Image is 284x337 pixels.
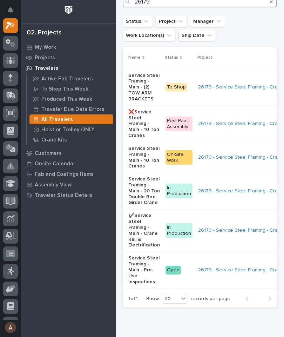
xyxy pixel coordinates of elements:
[191,296,230,302] p: records per page
[41,86,88,92] p: To Shop This Week
[41,117,73,123] p: All Travelers
[21,52,116,63] a: Projects
[3,3,18,18] button: Notifications
[165,184,192,198] div: In Production
[35,171,94,178] p: Fab and Coatings Items
[41,96,92,103] p: Produced This Week
[35,182,72,188] p: Assembly View
[27,104,116,114] a: Traveler Due Date Errors
[21,158,116,169] a: Onsite Calendar
[41,106,104,113] p: Traveler Due Date Errors
[35,65,59,72] p: Travelers
[165,150,192,165] div: On-Site Work
[128,213,160,248] p: ✔️Service Steel Framing - Main - Crane Rail & Electrification
[27,135,116,145] a: Crane Kits
[27,125,116,134] a: Hoist or Trolley ONLY
[21,148,116,158] a: Customers
[35,150,62,157] p: Customers
[41,127,95,133] p: Hoist or Trolley ONLY
[35,192,93,199] p: Traveler Status Details
[27,94,116,104] a: Produced This Week
[162,295,179,303] div: 30
[178,30,216,41] button: Ship Date
[128,255,160,285] p: Service Steel Framing - Main - Pre-Use Inspections
[27,29,62,37] div: 02. Projects
[165,117,192,131] div: Post-Paint Assembly
[35,55,55,61] p: Projects
[128,176,160,206] p: Service Steel Framing - Main - 20 Ton Double Box Girder Crane
[27,74,116,84] a: Active Fab Travelers
[35,161,75,167] p: Onsite Calendar
[128,146,160,169] p: Service Steel Framing - Main - 10 Ton Cranes
[165,54,178,61] p: Status
[123,290,143,308] p: 1 of 1
[258,296,277,302] button: Next
[21,169,116,179] a: Fab and Coatings Items
[128,109,160,139] p: ❌Service Steel Framing - Main - 10 Ton Cranes
[21,179,116,190] a: Assembly View
[128,73,160,102] p: Service Steel Framing - Main - (2) TOW ARM BRACKETS
[21,63,116,73] a: Travelers
[165,266,181,275] div: Open
[27,114,116,124] a: All Travelers
[35,44,56,51] p: My Work
[165,83,187,92] div: To Shop
[41,76,93,82] p: Active Fab Travelers
[197,54,212,61] p: Project
[9,7,18,18] div: Notifications
[146,296,159,302] p: Show
[62,4,75,16] img: Workspace Logo
[27,84,116,94] a: To Shop This Week
[3,320,18,335] button: users-avatar
[128,54,141,61] p: Name
[190,16,225,27] button: Manager
[21,190,116,200] a: Traveler Status Details
[21,42,116,52] a: My Work
[156,16,187,27] button: Project
[41,137,67,143] p: Crane Kits
[123,30,176,41] button: Work Location(s)
[240,296,258,302] button: Back
[123,16,153,27] button: Status
[165,223,192,238] div: In Production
